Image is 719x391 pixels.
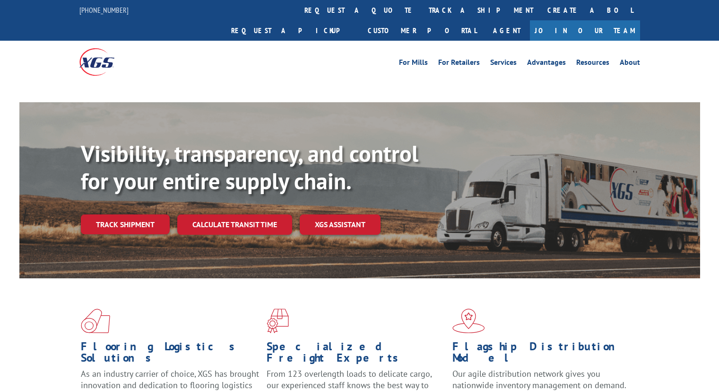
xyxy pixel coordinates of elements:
[81,139,418,195] b: Visibility, transparency, and control for your entire supply chain.
[224,20,361,41] a: Request a pickup
[361,20,484,41] a: Customer Portal
[81,214,170,234] a: Track shipment
[452,309,485,333] img: xgs-icon-flagship-distribution-model-red
[177,214,292,235] a: Calculate transit time
[267,309,289,333] img: xgs-icon-focused-on-flooring-red
[300,214,381,235] a: XGS ASSISTANT
[438,59,480,69] a: For Retailers
[527,59,566,69] a: Advantages
[399,59,428,69] a: For Mills
[452,341,631,368] h1: Flagship Distribution Model
[81,309,110,333] img: xgs-icon-total-supply-chain-intelligence-red
[576,59,609,69] a: Resources
[484,20,530,41] a: Agent
[490,59,517,69] a: Services
[530,20,640,41] a: Join Our Team
[267,341,445,368] h1: Specialized Freight Experts
[81,341,260,368] h1: Flooring Logistics Solutions
[79,5,129,15] a: [PHONE_NUMBER]
[620,59,640,69] a: About
[452,368,626,391] span: Our agile distribution network gives you nationwide inventory management on demand.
